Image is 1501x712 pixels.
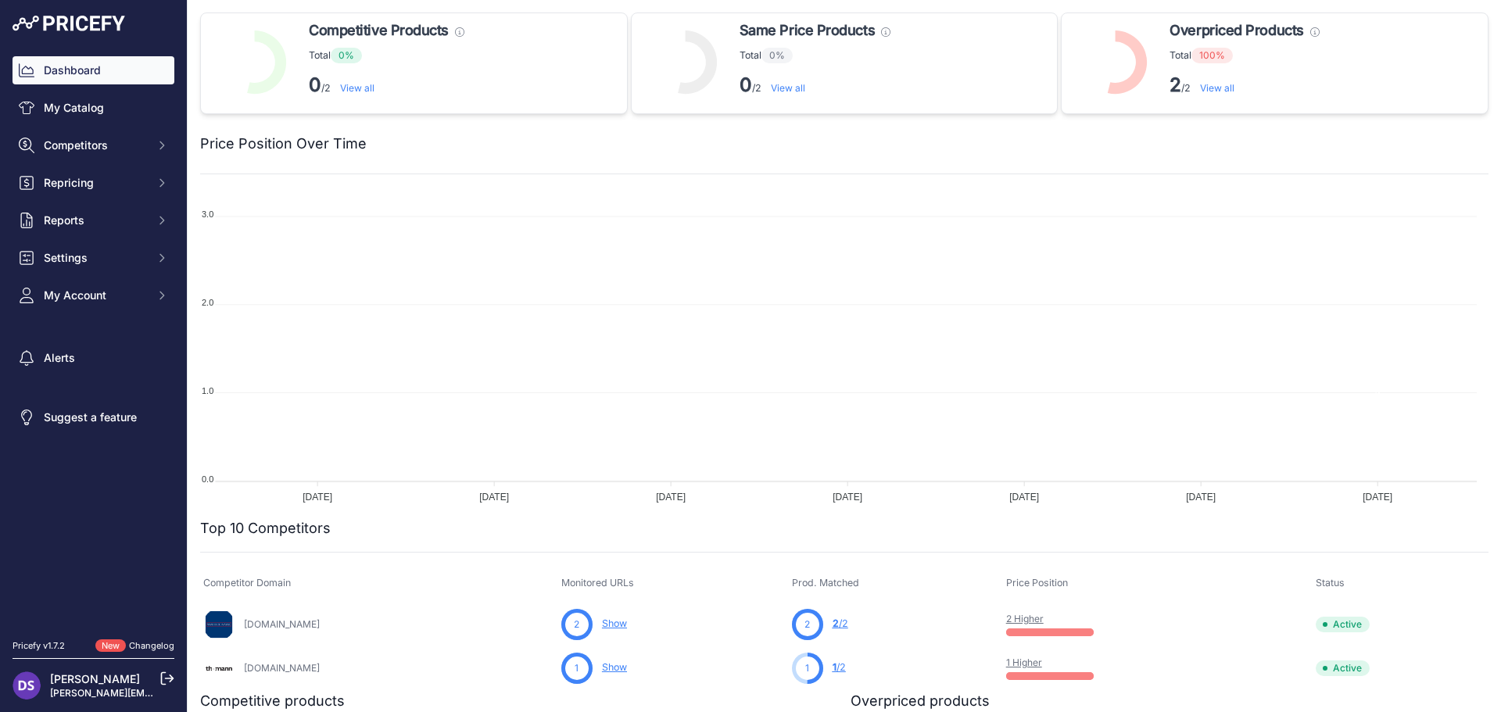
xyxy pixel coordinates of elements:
[740,48,890,63] p: Total
[1006,657,1042,668] a: 1 Higher
[44,175,146,191] span: Repricing
[13,56,174,621] nav: Sidebar
[13,131,174,159] button: Competitors
[479,492,509,503] tspan: [DATE]
[129,640,174,651] a: Changelog
[1200,82,1234,94] a: View all
[202,386,213,395] tspan: 1.0
[602,617,627,629] a: Show
[309,20,449,41] span: Competitive Products
[202,209,213,219] tspan: 3.0
[1363,492,1392,503] tspan: [DATE]
[44,213,146,228] span: Reports
[575,661,579,675] span: 1
[309,73,321,96] strong: 0
[761,48,793,63] span: 0%
[13,244,174,272] button: Settings
[740,73,890,98] p: /2
[1316,617,1370,632] span: Active
[804,617,810,631] span: 2
[13,344,174,372] a: Alerts
[13,403,174,431] a: Suggest a feature
[44,288,146,303] span: My Account
[13,169,174,197] button: Repricing
[50,672,140,685] a: [PERSON_NAME]
[1316,660,1370,676] span: Active
[792,577,859,589] span: Prod. Matched
[1009,492,1039,503] tspan: [DATE]
[851,690,990,712] h2: Overpriced products
[1006,577,1068,589] span: Price Position
[1191,48,1233,63] span: 100%
[833,617,848,629] a: 2/2
[13,56,174,84] a: Dashboard
[202,298,213,307] tspan: 2.0
[833,661,846,673] a: 1/2
[1170,73,1181,96] strong: 2
[244,618,320,630] a: [DOMAIN_NAME]
[771,82,805,94] a: View all
[303,492,332,503] tspan: [DATE]
[1316,577,1345,589] span: Status
[200,133,367,155] h2: Price Position Over Time
[202,474,213,484] tspan: 0.0
[331,48,362,63] span: 0%
[13,94,174,122] a: My Catalog
[602,661,627,673] a: Show
[1006,613,1044,624] a: 2 Higher
[1170,73,1319,98] p: /2
[561,577,634,589] span: Monitored URLs
[13,281,174,309] button: My Account
[309,73,464,98] p: /2
[200,517,331,539] h2: Top 10 Competitors
[805,661,809,675] span: 1
[740,20,875,41] span: Same Price Products
[44,250,146,266] span: Settings
[740,73,752,96] strong: 0
[13,639,65,653] div: Pricefy v1.7.2
[95,639,126,653] span: New
[833,661,836,673] span: 1
[1170,20,1303,41] span: Overpriced Products
[203,577,291,589] span: Competitor Domain
[50,687,291,699] a: [PERSON_NAME][EMAIL_ADDRESS][DOMAIN_NAME]
[1170,48,1319,63] p: Total
[574,617,579,631] span: 2
[1186,492,1216,503] tspan: [DATE]
[656,492,686,503] tspan: [DATE]
[44,138,146,153] span: Competitors
[309,48,464,63] p: Total
[244,662,320,674] a: [DOMAIN_NAME]
[13,206,174,234] button: Reports
[833,492,862,503] tspan: [DATE]
[833,617,839,629] span: 2
[13,16,125,31] img: Pricefy Logo
[340,82,374,94] a: View all
[200,690,345,712] h2: Competitive products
